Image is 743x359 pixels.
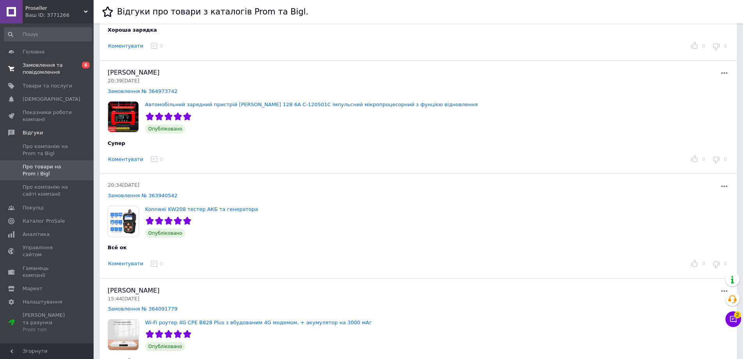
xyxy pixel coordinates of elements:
[108,78,139,84] span: 20:39[DATE]
[108,182,139,188] span: 20:34[DATE]
[108,320,138,350] img: Wi-Fi роутер 4G CPE B828 Plus з вбудованим 4G модемом, + акумулятор на 3000 мАг
[23,244,72,258] span: Управління сайтом
[725,311,741,327] button: Чат з покупцем2
[108,69,160,76] span: [PERSON_NAME]
[23,218,65,225] span: Каталог ProSale
[4,27,92,41] input: Пошук
[23,204,44,211] span: Покупці
[23,285,43,292] span: Маркет
[23,184,72,198] span: Про компанію на сайті компанії
[23,231,50,238] span: Аналітика
[25,5,84,12] span: Proseller
[82,62,90,68] span: 6
[117,7,309,16] h1: Відгуки про товари з каталогів Prom та Bigl.
[145,229,185,238] span: Опубліковано
[23,298,62,305] span: Налаштування
[145,206,258,212] a: Konnwei KW208 тестер АКБ та генератора
[23,326,72,333] div: Prom топ
[145,102,478,107] a: Автомобільний зарядний пристрій [PERSON_NAME] 12В 6А C-120501C імпульсний мікропроцесорний з фунц...
[108,206,138,237] img: Konnwei KW208 тестер АКБ та генератора
[108,193,177,198] a: Замовлення № 363940542
[108,42,144,50] button: Коментувати
[23,82,72,89] span: Товари та послуги
[108,27,157,33] span: Хороша зарядка
[23,265,72,279] span: Гаманець компанії
[25,12,94,19] div: Ваш ID: 3771266
[145,124,185,134] span: Опубліковано
[108,296,139,302] span: 15:44[DATE]
[108,140,125,146] span: Супер
[108,155,144,164] button: Коментувати
[108,88,177,94] a: Замовлення № 364973742
[23,96,80,103] span: [DEMOGRAPHIC_DATA]
[23,109,72,123] span: Показники роботи компанії
[108,260,144,268] button: Коментувати
[108,102,138,132] img: Автомобільний зарядний пристрій RJ Tianye 12В 6А C-120501C імпульсний мікропроцесорний з фунцією ...
[145,342,185,351] span: Опубліковано
[23,62,72,76] span: Замовлення та повідомлення
[734,310,741,317] span: 2
[23,312,72,333] span: [PERSON_NAME] та рахунки
[145,320,372,325] a: Wi-Fi роутер 4G CPE B828 Plus з вбудованим 4G модемом, + акумулятор на 3000 мАг
[23,48,44,55] span: Головна
[108,287,160,294] span: [PERSON_NAME]
[108,245,127,250] span: Всё ок
[23,129,43,136] span: Відгуки
[23,143,72,157] span: Про компанію на Prom та Bigl
[108,306,177,312] a: Замовлення № 364091779
[23,163,72,177] span: Про товари на Prom і Bigl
